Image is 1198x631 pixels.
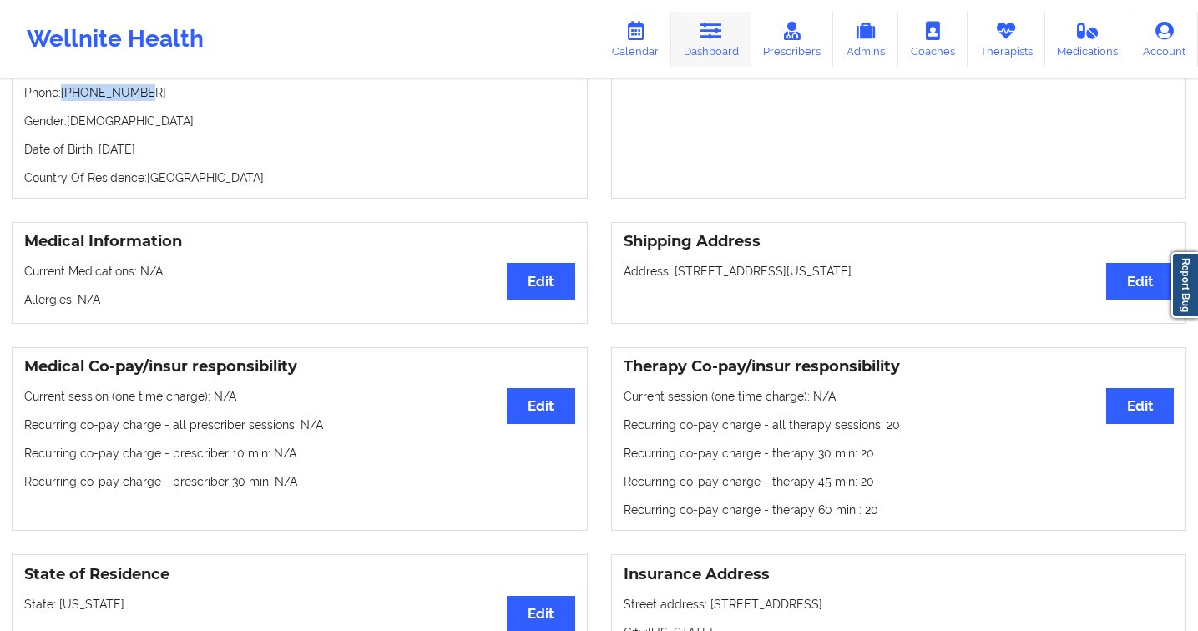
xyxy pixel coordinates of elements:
[24,263,575,280] p: Current Medications: N/A
[24,388,575,405] p: Current session (one time charge): N/A
[24,565,575,584] h3: State of Residence
[599,12,671,67] a: Calendar
[898,12,968,67] a: Coaches
[24,596,575,613] p: State: [US_STATE]
[24,141,575,158] p: Date of Birth: [DATE]
[624,445,1175,462] p: Recurring co-pay charge - therapy 30 min : 20
[833,12,898,67] a: Admins
[624,232,1175,251] h3: Shipping Address
[1045,12,1131,67] a: Medications
[1106,388,1174,424] button: Edit
[624,263,1175,280] p: Address: [STREET_ADDRESS][US_STATE]
[624,502,1175,518] p: Recurring co-pay charge - therapy 60 min : 20
[24,445,575,462] p: Recurring co-pay charge - prescriber 10 min : N/A
[671,12,751,67] a: Dashboard
[624,565,1175,584] h3: Insurance Address
[24,473,575,490] p: Recurring co-pay charge - prescriber 30 min : N/A
[624,357,1175,376] h3: Therapy Co-pay/insur responsibility
[24,357,575,376] h3: Medical Co-pay/insur responsibility
[507,263,574,299] button: Edit
[624,473,1175,490] p: Recurring co-pay charge - therapy 45 min : 20
[624,388,1175,405] p: Current session (one time charge): N/A
[624,416,1175,433] p: Recurring co-pay charge - all therapy sessions : 20
[24,232,575,251] h3: Medical Information
[24,291,575,308] p: Allergies: N/A
[1130,12,1198,67] a: Account
[624,596,1175,613] p: Street address: [STREET_ADDRESS]
[1106,263,1174,299] button: Edit
[24,113,575,129] p: Gender: [DEMOGRAPHIC_DATA]
[751,12,834,67] a: Prescribers
[968,12,1045,67] a: Therapists
[24,416,575,433] p: Recurring co-pay charge - all prescriber sessions : N/A
[24,84,575,101] p: Phone: [PHONE_NUMBER]
[1171,252,1198,318] a: Report Bug
[24,169,575,186] p: Country Of Residence: [GEOGRAPHIC_DATA]
[507,388,574,424] button: Edit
